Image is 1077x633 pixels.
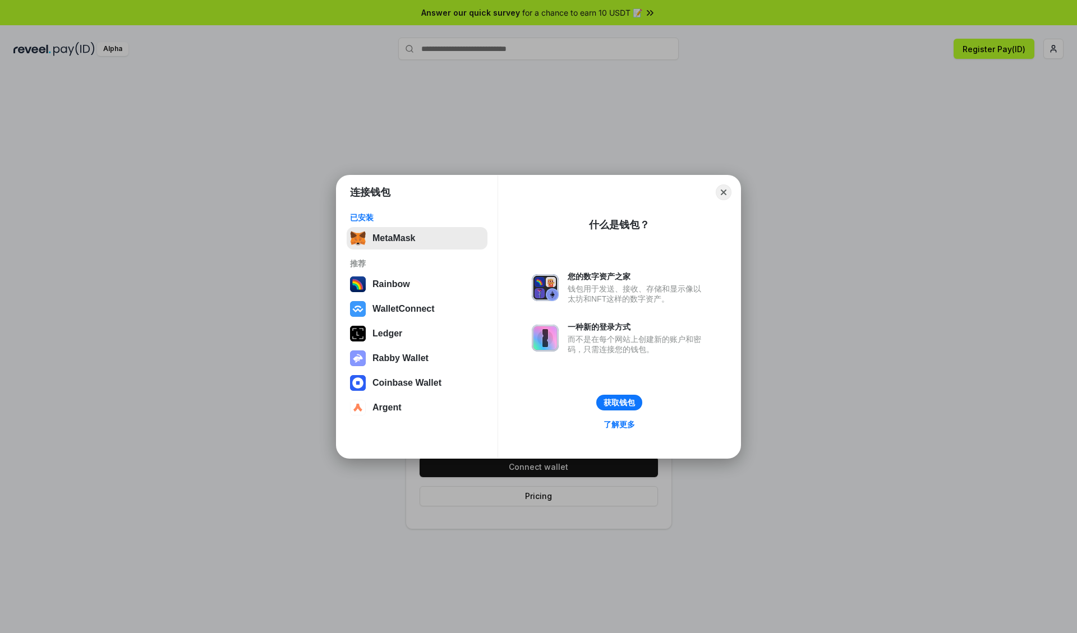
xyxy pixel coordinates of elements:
[372,329,402,339] div: Ledger
[596,395,642,410] button: 获取钱包
[532,325,559,352] img: svg+xml,%3Csvg%20xmlns%3D%22http%3A%2F%2Fwww.w3.org%2F2000%2Fsvg%22%20fill%3D%22none%22%20viewBox...
[350,276,366,292] img: svg+xml,%3Csvg%20width%3D%22120%22%20height%3D%22120%22%20viewBox%3D%220%200%20120%20120%22%20fil...
[604,419,635,429] div: 了解更多
[372,403,402,413] div: Argent
[347,347,487,369] button: Rabby Wallet
[350,375,366,391] img: svg+xml,%3Csvg%20width%3D%2228%22%20height%3D%2228%22%20viewBox%3D%220%200%2028%2028%22%20fill%3D...
[604,398,635,408] div: 获取钱包
[568,271,707,281] div: 您的数字资产之家
[372,279,410,289] div: Rainbow
[372,233,415,243] div: MetaMask
[372,353,429,363] div: Rabby Wallet
[347,372,487,394] button: Coinbase Wallet
[350,212,484,223] div: 已安装
[372,378,441,388] div: Coinbase Wallet
[347,298,487,320] button: WalletConnect
[350,350,366,366] img: svg+xml,%3Csvg%20xmlns%3D%22http%3A%2F%2Fwww.w3.org%2F2000%2Fsvg%22%20fill%3D%22none%22%20viewBox...
[347,396,487,419] button: Argent
[597,417,642,432] a: 了解更多
[347,273,487,295] button: Rainbow
[347,227,487,249] button: MetaMask
[350,258,484,269] div: 推荐
[350,230,366,246] img: svg+xml,%3Csvg%20fill%3D%22none%22%20height%3D%2233%22%20viewBox%3D%220%200%2035%2033%22%20width%...
[372,304,435,314] div: WalletConnect
[350,326,366,341] img: svg+xml,%3Csvg%20xmlns%3D%22http%3A%2F%2Fwww.w3.org%2F2000%2Fsvg%22%20width%3D%2228%22%20height%3...
[568,334,707,354] div: 而不是在每个网站上创建新的账户和密码，只需连接您的钱包。
[350,186,390,199] h1: 连接钱包
[568,322,707,332] div: 一种新的登录方式
[716,184,731,200] button: Close
[350,400,366,415] img: svg+xml,%3Csvg%20width%3D%2228%22%20height%3D%2228%22%20viewBox%3D%220%200%2028%2028%22%20fill%3D...
[350,301,366,317] img: svg+xml,%3Csvg%20width%3D%2228%22%20height%3D%2228%22%20viewBox%3D%220%200%2028%2028%22%20fill%3D...
[589,218,650,232] div: 什么是钱包？
[568,284,707,304] div: 钱包用于发送、接收、存储和显示像以太坊和NFT这样的数字资产。
[347,322,487,345] button: Ledger
[532,274,559,301] img: svg+xml,%3Csvg%20xmlns%3D%22http%3A%2F%2Fwww.w3.org%2F2000%2Fsvg%22%20fill%3D%22none%22%20viewBox...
